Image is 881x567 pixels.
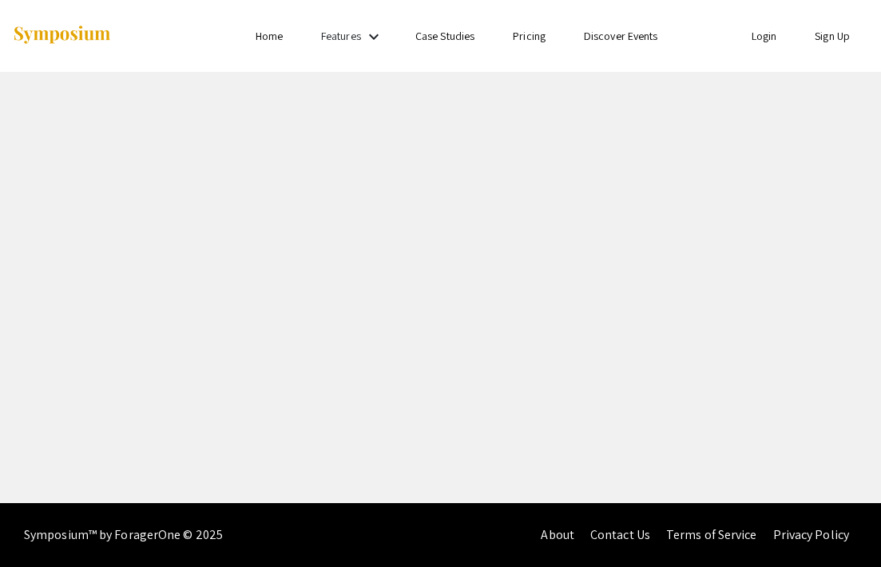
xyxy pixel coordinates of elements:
a: Contact Us [590,526,650,543]
a: Sign Up [815,29,850,43]
mat-icon: Expand Features list [364,27,383,46]
a: Case Studies [415,29,474,43]
a: Login [752,29,777,43]
a: Features [321,29,361,43]
div: Symposium™ by ForagerOne © 2025 [24,503,223,567]
a: About [541,526,574,543]
a: Terms of Service [666,526,757,543]
a: Privacy Policy [773,526,849,543]
img: Symposium by ForagerOne [12,25,112,46]
a: Discover Events [584,29,658,43]
a: Pricing [513,29,546,43]
a: Home [256,29,283,43]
